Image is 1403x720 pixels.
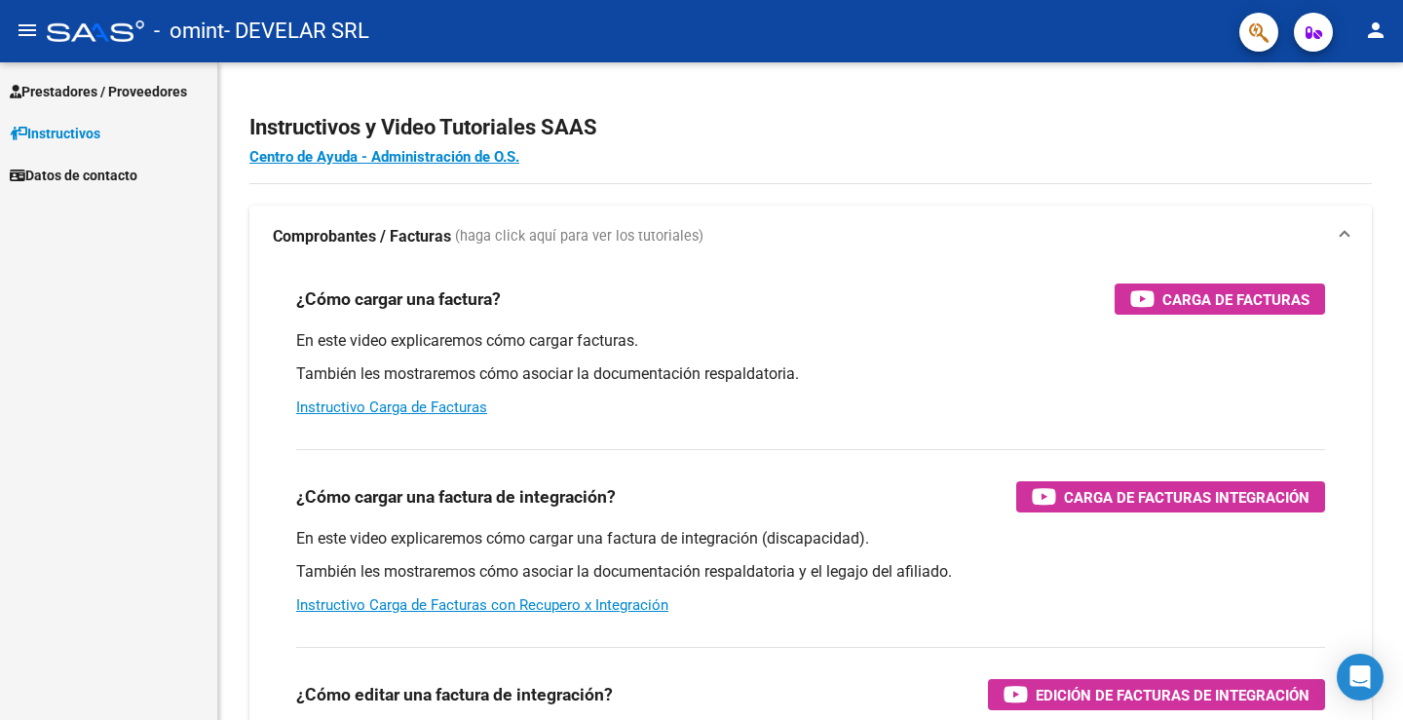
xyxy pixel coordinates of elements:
button: Carga de Facturas [1115,284,1325,315]
span: - DEVELAR SRL [224,10,369,53]
span: Edición de Facturas de integración [1036,683,1309,707]
span: Prestadores / Proveedores [10,81,187,102]
span: Instructivos [10,123,100,144]
p: En este video explicaremos cómo cargar una factura de integración (discapacidad). [296,528,1325,549]
mat-icon: person [1364,19,1387,42]
div: Open Intercom Messenger [1337,654,1384,701]
mat-expansion-panel-header: Comprobantes / Facturas (haga click aquí para ver los tutoriales) [249,206,1372,268]
p: También les mostraremos cómo asociar la documentación respaldatoria. [296,363,1325,385]
a: Instructivo Carga de Facturas [296,398,487,416]
strong: Comprobantes / Facturas [273,226,451,247]
button: Edición de Facturas de integración [988,679,1325,710]
h2: Instructivos y Video Tutoriales SAAS [249,109,1372,146]
a: Centro de Ayuda - Administración de O.S. [249,148,519,166]
button: Carga de Facturas Integración [1016,481,1325,512]
h3: ¿Cómo cargar una factura? [296,285,501,313]
span: (haga click aquí para ver los tutoriales) [455,226,703,247]
h3: ¿Cómo cargar una factura de integración? [296,483,616,511]
span: Datos de contacto [10,165,137,186]
a: Instructivo Carga de Facturas con Recupero x Integración [296,596,668,614]
span: - omint [154,10,224,53]
p: En este video explicaremos cómo cargar facturas. [296,330,1325,352]
span: Carga de Facturas [1162,287,1309,312]
mat-icon: menu [16,19,39,42]
p: También les mostraremos cómo asociar la documentación respaldatoria y el legajo del afiliado. [296,561,1325,583]
h3: ¿Cómo editar una factura de integración? [296,681,613,708]
span: Carga de Facturas Integración [1064,485,1309,510]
